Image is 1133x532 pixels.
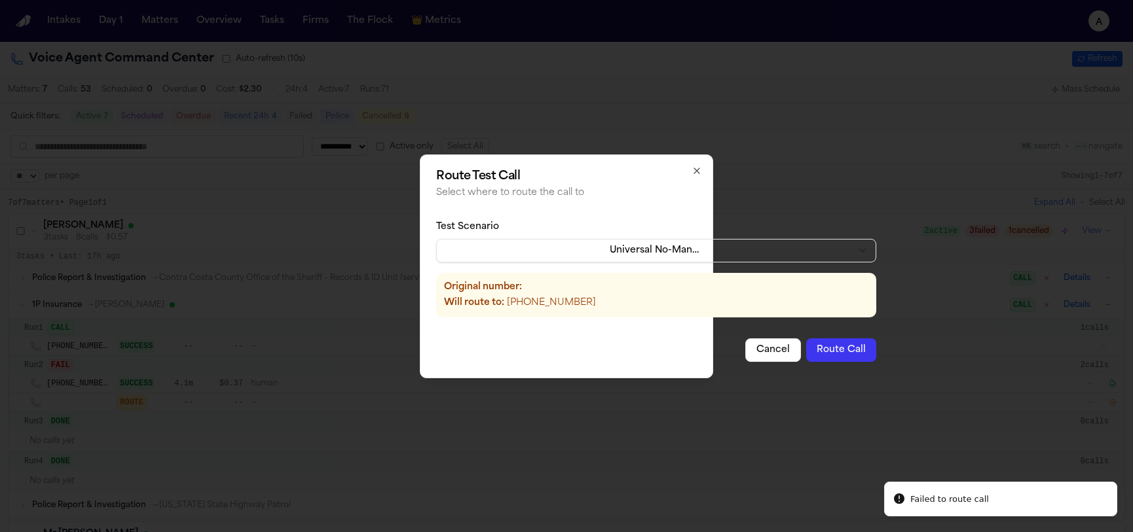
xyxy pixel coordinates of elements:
[436,186,876,200] p: Select where to route the call to
[745,338,801,362] button: Cancel
[436,221,876,234] div: Test Scenario
[444,282,522,292] strong: Original number:
[436,171,876,183] h2: Route Test Call
[444,298,504,308] strong: Will route to:
[806,338,876,362] button: Route Call
[444,296,868,310] p: [PHONE_NUMBER]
